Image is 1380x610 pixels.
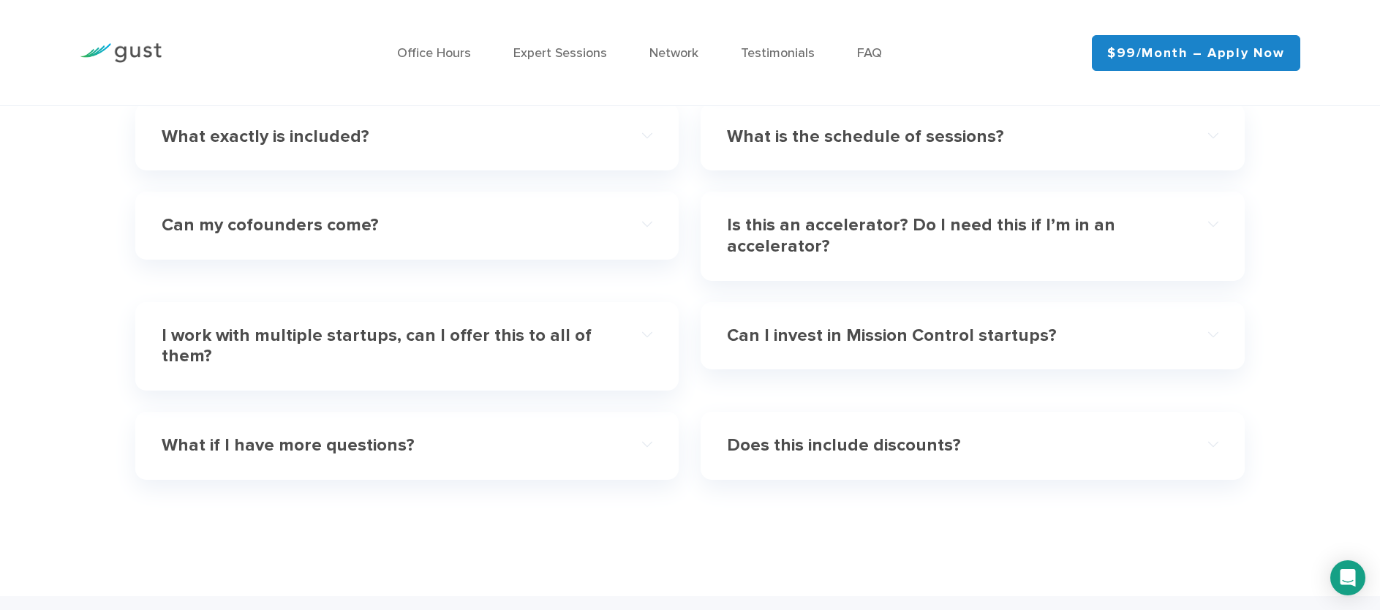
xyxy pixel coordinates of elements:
h4: What exactly is included? [162,127,603,148]
h4: Does this include discounts? [727,435,1169,456]
a: FAQ [857,45,882,61]
img: Gust Logo [80,43,162,63]
a: Office Hours [397,45,471,61]
div: Open Intercom Messenger [1330,560,1365,595]
a: Testimonials [741,45,815,61]
h4: I work with multiple startups, can I offer this to all of them? [162,325,603,368]
a: Network [649,45,698,61]
h4: Is this an accelerator? Do I need this if I’m in an accelerator? [727,215,1169,257]
a: Expert Sessions [513,45,607,61]
h4: Can I invest in Mission Control startups? [727,325,1169,347]
a: $99/month – Apply Now [1092,35,1300,71]
h4: Can my cofounders come? [162,215,603,236]
h4: What if I have more questions? [162,435,603,456]
h4: What is the schedule of sessions? [727,127,1169,148]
